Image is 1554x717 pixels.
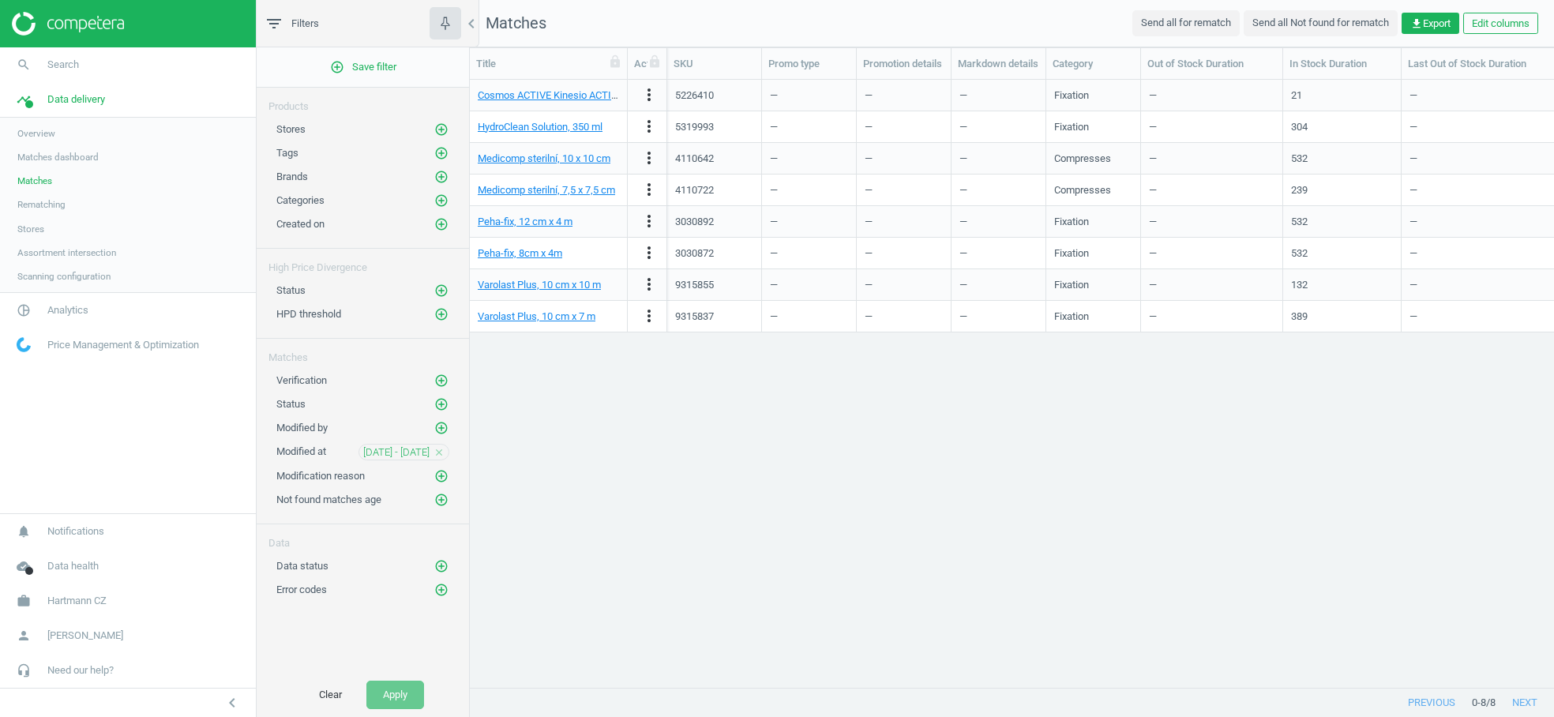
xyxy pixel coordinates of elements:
[1291,215,1308,229] div: 532
[770,113,848,141] div: —
[276,494,381,505] span: Not found matches age
[1291,310,1308,324] div: 389
[12,12,124,36] img: ajHJNr6hYgQAAAAASUVORK5CYII=
[434,216,449,232] button: add_circle_outline
[640,180,659,201] button: more_vert
[1149,113,1274,141] div: —
[675,120,714,134] div: 5319993
[434,492,449,508] button: add_circle_outline
[434,447,445,458] i: close
[47,303,88,317] span: Analytics
[640,117,659,136] i: more_vert
[865,239,943,267] div: —
[276,123,306,135] span: Stores
[265,14,283,33] i: filter_list
[1289,57,1394,71] div: In Stock Duration
[9,586,39,616] i: work
[47,629,123,643] span: [PERSON_NAME]
[434,468,449,484] button: add_circle_outline
[640,306,659,327] button: more_vert
[1054,246,1089,261] div: Fixation
[675,215,714,229] div: 3030892
[478,89,711,101] a: Cosmos ACTIVE Kinesio ACTIVE Kinesio, 5 cm x 5 m
[434,558,449,574] button: add_circle_outline
[17,223,44,235] span: Stores
[1054,120,1089,134] div: Fixation
[47,58,79,72] span: Search
[640,275,659,294] i: more_vert
[434,122,449,137] i: add_circle_outline
[17,151,99,163] span: Matches dashboard
[1149,208,1274,235] div: —
[675,246,714,261] div: 3030872
[257,88,469,114] div: Products
[462,14,481,33] i: chevron_left
[675,183,714,197] div: 4110722
[959,208,1038,235] div: —
[865,208,943,235] div: —
[1291,120,1308,134] div: 304
[276,398,306,410] span: Status
[1409,176,1551,204] div: —
[17,337,31,352] img: wGWNvw8QSZomAAAAABJRU5ErkJggg==
[959,271,1038,298] div: —
[1472,696,1486,710] span: 0 - 8
[1409,271,1551,298] div: —
[640,85,659,104] i: more_vert
[1409,302,1551,330] div: —
[276,470,365,482] span: Modification reason
[276,194,325,206] span: Categories
[257,51,469,83] button: add_circle_outlineSave filter
[9,655,39,685] i: headset_mic
[1149,271,1274,298] div: —
[1149,176,1274,204] div: —
[434,146,449,160] i: add_circle_outline
[1053,57,1134,71] div: Category
[640,306,659,325] i: more_vert
[17,175,52,187] span: Matches
[434,307,449,321] i: add_circle_outline
[478,279,601,291] a: Varolast Plus, 10 cm x 10 m
[1291,183,1308,197] div: 239
[865,302,943,330] div: —
[1054,278,1089,292] div: Fixation
[770,176,848,204] div: —
[675,152,714,166] div: 4110642
[486,13,546,32] span: Matches
[640,85,659,106] button: more_vert
[434,193,449,208] button: add_circle_outline
[476,57,621,71] div: Title
[276,560,328,572] span: Data status
[1409,239,1551,267] div: —
[1054,183,1111,197] div: Compresses
[478,184,615,196] a: Medicomp sterilní, 7,5 x 7,5 cm
[640,243,659,264] button: more_vert
[770,302,848,330] div: —
[770,81,848,109] div: —
[1409,81,1551,109] div: —
[47,559,99,573] span: Data health
[47,338,199,352] span: Price Management & Optimization
[1054,215,1089,229] div: Fixation
[9,516,39,546] i: notifications
[1291,278,1308,292] div: 132
[434,469,449,483] i: add_circle_outline
[434,397,449,411] i: add_circle_outline
[434,396,449,412] button: add_circle_outline
[276,171,308,182] span: Brands
[434,145,449,161] button: add_circle_outline
[958,57,1039,71] div: Markdown details
[302,681,358,709] button: Clear
[1291,152,1308,166] div: 532
[1409,145,1551,172] div: —
[47,92,105,107] span: Data delivery
[640,148,659,169] button: more_vert
[212,693,252,713] button: chevron_left
[675,88,714,103] div: 5226410
[257,524,469,550] div: Data
[674,57,755,71] div: SKU
[1402,13,1459,35] button: get_appExport
[434,283,449,298] button: add_circle_outline
[276,374,327,386] span: Verification
[865,113,943,141] div: —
